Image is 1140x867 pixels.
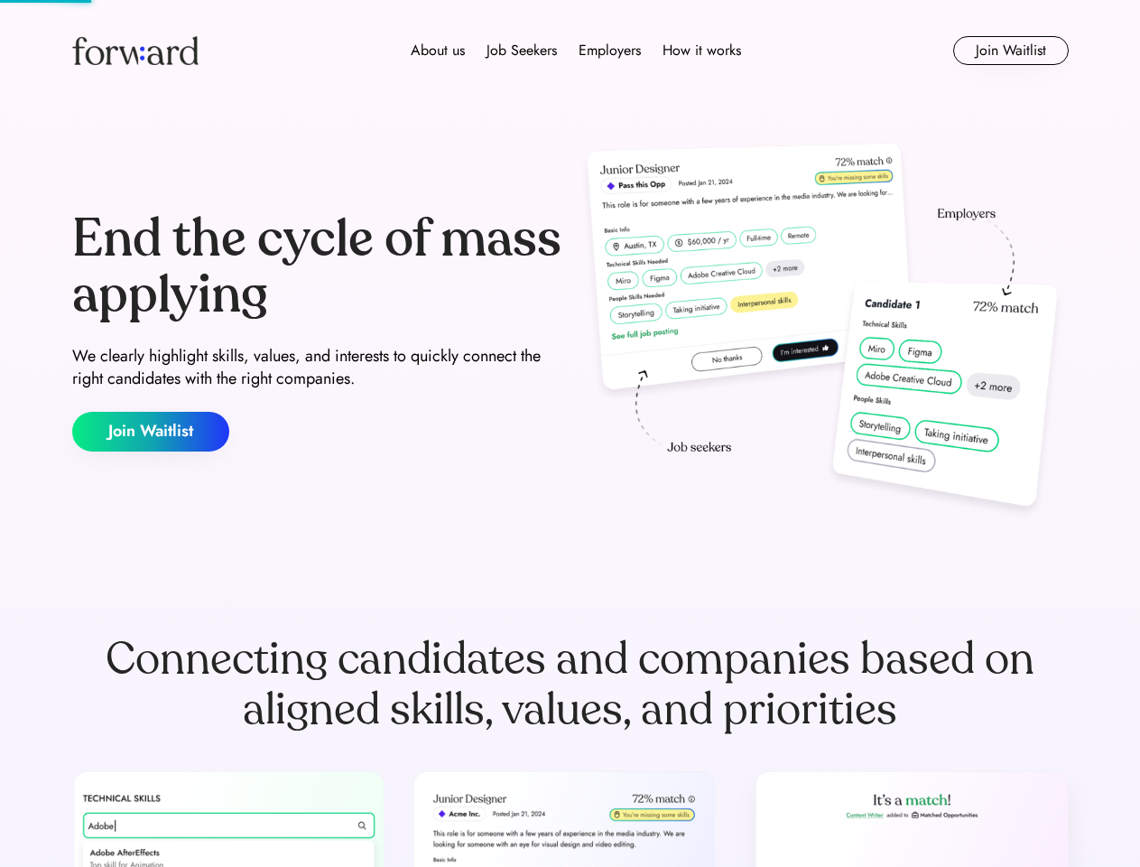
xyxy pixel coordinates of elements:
div: Connecting candidates and companies based on aligned skills, values, and priorities [72,634,1069,735]
div: End the cycle of mass applying [72,211,563,322]
div: Job Seekers [487,40,557,61]
img: hero-image.png [578,137,1069,526]
button: Join Waitlist [953,36,1069,65]
div: Employers [579,40,641,61]
div: About us [411,40,465,61]
div: How it works [663,40,741,61]
button: Join Waitlist [72,412,229,452]
img: Forward logo [72,36,199,65]
div: We clearly highlight skills, values, and interests to quickly connect the right candidates with t... [72,345,563,390]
